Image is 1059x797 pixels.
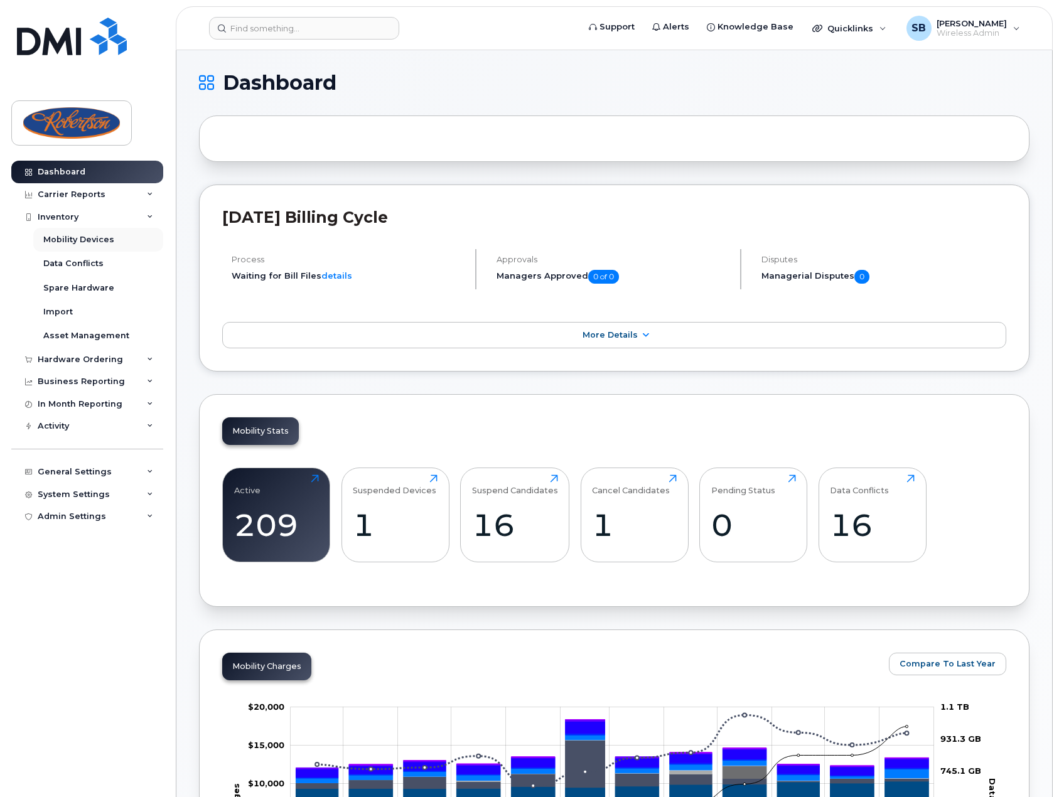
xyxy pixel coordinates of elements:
[940,766,981,776] tspan: 745.1 GB
[296,719,928,769] g: PST
[830,506,915,543] div: 16
[592,474,677,555] a: Cancel Candidates1
[222,208,1006,227] h2: [DATE] Billing Cycle
[940,702,969,712] tspan: 1.1 TB
[353,474,438,555] a: Suspended Devices1
[711,474,796,555] a: Pending Status0
[497,255,729,264] h4: Approvals
[583,330,638,340] span: More Details
[900,658,996,670] span: Compare To Last Year
[497,270,729,284] h5: Managers Approved
[296,721,928,777] g: HST
[248,740,284,750] g: $0
[472,474,558,495] div: Suspend Candidates
[248,778,284,788] tspan: $10,000
[588,270,619,284] span: 0 of 0
[711,506,796,543] div: 0
[248,702,284,712] g: $0
[232,270,465,282] li: Waiting for Bill Files
[592,506,677,543] div: 1
[248,740,284,750] tspan: $15,000
[234,474,261,495] div: Active
[472,506,558,543] div: 16
[592,474,670,495] div: Cancel Candidates
[248,702,284,712] tspan: $20,000
[234,506,319,543] div: 209
[854,270,869,284] span: 0
[248,778,284,788] g: $0
[830,474,915,555] a: Data Conflicts16
[830,474,889,495] div: Data Conflicts
[761,270,1006,284] h5: Managerial Disputes
[353,506,438,543] div: 1
[472,474,558,555] a: Suspend Candidates16
[296,734,928,778] g: GST
[353,474,436,495] div: Suspended Devices
[761,255,1006,264] h4: Disputes
[321,270,352,281] a: details
[296,735,928,783] g: Features
[940,734,981,744] tspan: 931.3 GB
[223,73,336,92] span: Dashboard
[234,474,319,555] a: Active209
[296,740,928,789] g: Roaming
[232,255,465,264] h4: Process
[711,474,775,495] div: Pending Status
[889,653,1006,675] button: Compare To Last Year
